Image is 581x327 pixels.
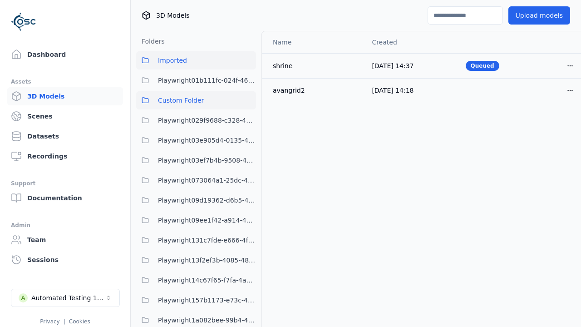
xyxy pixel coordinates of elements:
[158,135,256,146] span: Playwright03e905d4-0135-4922-94e2-0c56aa41bf04
[11,9,36,35] img: Logo
[136,251,256,269] button: Playwright13f2ef3b-4085-48b8-a429-2a4839ebbf05
[372,87,414,94] span: [DATE] 14:18
[7,251,123,269] a: Sessions
[136,291,256,309] button: Playwright157b1173-e73c-4808-a1ac-12e2e4cec217
[273,86,357,95] div: avangrid2
[372,62,414,69] span: [DATE] 14:37
[262,31,364,53] th: Name
[7,147,123,165] a: Recordings
[136,131,256,149] button: Playwright03e905d4-0135-4922-94e2-0c56aa41bf04
[364,31,458,53] th: Created
[158,255,256,266] span: Playwright13f2ef3b-4085-48b8-a429-2a4839ebbf05
[136,231,256,249] button: Playwright131c7fde-e666-4f3e-be7e-075966dc97bc
[158,295,256,306] span: Playwright157b1173-e73c-4808-a1ac-12e2e4cec217
[158,75,256,86] span: Playwright01b111fc-024f-466d-9bae-c06bfb571c6d
[136,37,165,46] h3: Folders
[7,189,123,207] a: Documentation
[11,289,120,307] button: Select a workspace
[158,195,256,206] span: Playwright09d19362-d6b5-4945-b4e5-b2ff4a555945
[158,155,256,166] span: Playwright03ef7b4b-9508-47f0-8afd-5e0ec78663fc
[136,91,256,109] button: Custom Folder
[136,51,256,69] button: Imported
[158,315,256,326] span: Playwright1a082bee-99b4-4375-8133-1395ef4c0af5
[136,171,256,189] button: Playwright073064a1-25dc-42be-bd5d-9b023c0ea8dd
[158,275,256,286] span: Playwright14c67f65-f7fa-4a69-9dce-fa9a259dcaa1
[466,61,499,71] div: Queued
[158,175,256,186] span: Playwright073064a1-25dc-42be-bd5d-9b023c0ea8dd
[11,76,119,87] div: Assets
[7,87,123,105] a: 3D Models
[136,111,256,129] button: Playwright029f9688-c328-482d-9c42-3b0c529f8514
[158,215,256,226] span: Playwright09ee1f42-a914-43b3-abf1-e7ca57cf5f96
[64,318,65,325] span: |
[136,151,256,169] button: Playwright03ef7b4b-9508-47f0-8afd-5e0ec78663fc
[158,95,204,106] span: Custom Folder
[136,191,256,209] button: Playwright09d19362-d6b5-4945-b4e5-b2ff4a555945
[69,318,90,325] a: Cookies
[40,318,59,325] a: Privacy
[136,271,256,289] button: Playwright14c67f65-f7fa-4a69-9dce-fa9a259dcaa1
[158,235,256,246] span: Playwright131c7fde-e666-4f3e-be7e-075966dc97bc
[19,293,28,302] div: A
[273,61,357,70] div: shrine
[136,71,256,89] button: Playwright01b111fc-024f-466d-9bae-c06bfb571c6d
[11,220,119,231] div: Admin
[158,115,256,126] span: Playwright029f9688-c328-482d-9c42-3b0c529f8514
[7,107,123,125] a: Scenes
[31,293,105,302] div: Automated Testing 1 - Playwright
[11,178,119,189] div: Support
[7,45,123,64] a: Dashboard
[136,211,256,229] button: Playwright09ee1f42-a914-43b3-abf1-e7ca57cf5f96
[7,231,123,249] a: Team
[156,11,189,20] span: 3D Models
[158,55,187,66] span: Imported
[508,6,570,25] button: Upload models
[7,127,123,145] a: Datasets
